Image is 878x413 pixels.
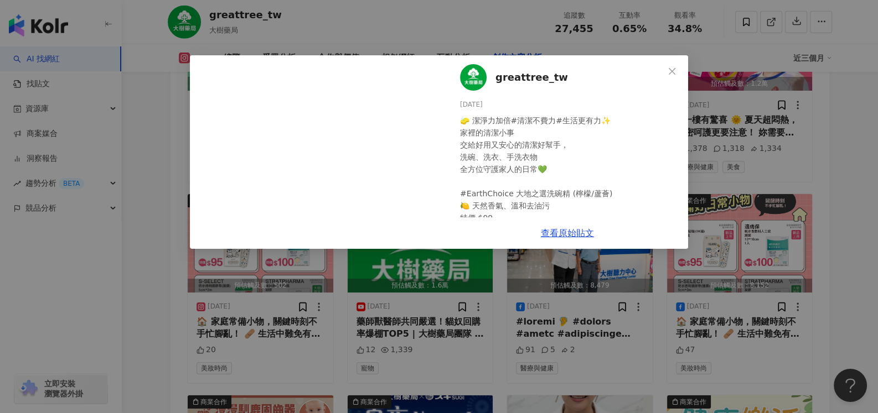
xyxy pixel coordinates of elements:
a: KOL Avatargreattree_tw [460,64,664,91]
span: close [668,67,676,76]
span: greattree_tw [495,70,568,85]
img: KOL Avatar [460,64,487,91]
div: [DATE] [460,100,679,110]
a: 查看原始貼文 [541,228,594,238]
button: Close [661,60,683,82]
